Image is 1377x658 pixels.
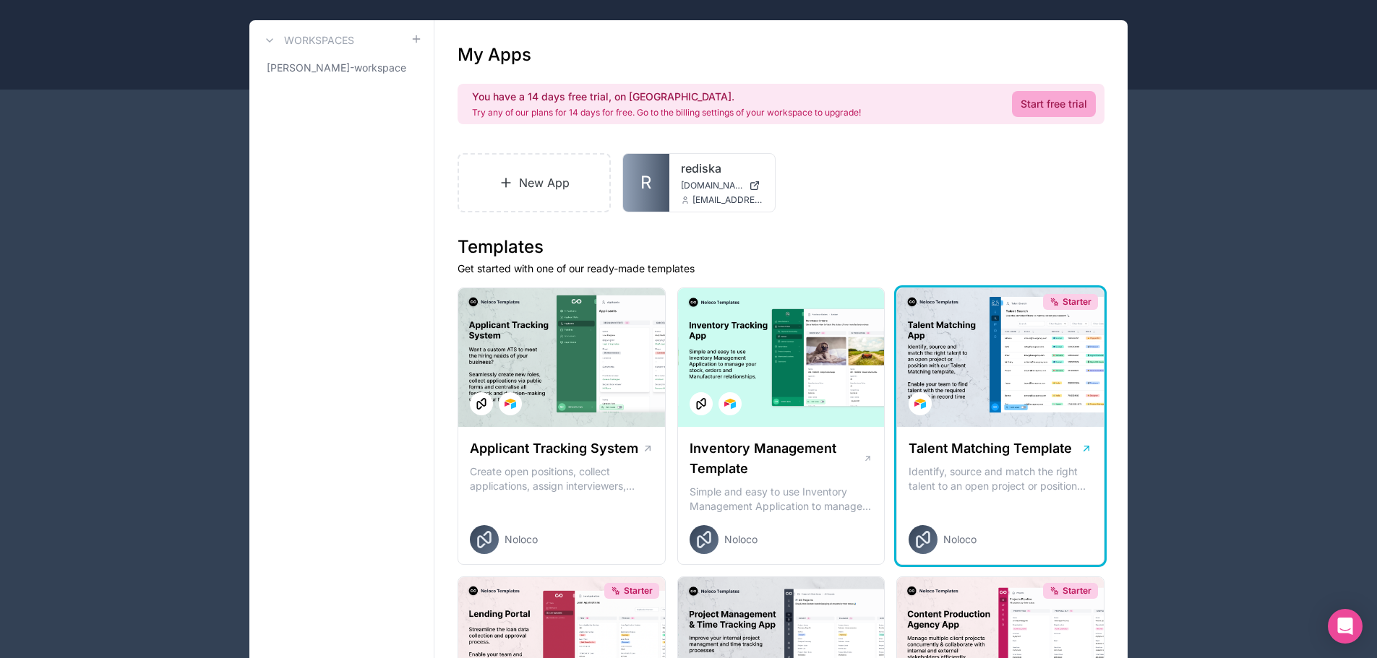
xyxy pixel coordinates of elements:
[505,532,538,547] span: Noloco
[472,90,861,104] h2: You have a 14 days free trial, on [GEOGRAPHIC_DATA].
[284,33,354,48] h3: Workspaces
[690,438,863,479] h1: Inventory Management Template
[1063,296,1091,308] span: Starter
[909,438,1072,459] h1: Talent Matching Template
[724,398,736,410] img: Airtable Logo
[681,180,763,191] a: [DOMAIN_NAME]
[1063,585,1091,597] span: Starter
[261,55,422,81] a: [PERSON_NAME]-workspace
[681,180,743,191] span: [DOMAIN_NAME]
[458,235,1104,259] h1: Templates
[624,585,653,597] span: Starter
[1328,609,1363,644] div: Open Intercom Messenger
[681,160,763,177] a: rediska
[261,32,354,49] a: Workspaces
[472,107,861,118] p: Try any of our plans for 14 days for free. Go to the billing settings of your workspace to upgrade!
[909,464,1092,493] p: Identify, source and match the right talent to an open project or position with our Talent Matchi...
[640,171,651,194] span: R
[1012,91,1096,117] a: Start free trial
[458,153,611,212] a: New App
[724,532,758,547] span: Noloco
[690,485,873,514] p: Simple and easy to use Inventory Management Application to manage your stock, orders and Manufact...
[505,398,516,410] img: Airtable Logo
[692,194,763,206] span: [EMAIL_ADDRESS][DOMAIN_NAME]
[914,398,926,410] img: Airtable Logo
[458,43,531,66] h1: My Apps
[458,261,1104,276] p: Get started with one of our ready-made templates
[623,154,669,212] a: R
[267,61,406,75] span: [PERSON_NAME]-workspace
[943,532,977,547] span: Noloco
[470,438,638,459] h1: Applicant Tracking System
[470,464,653,493] p: Create open positions, collect applications, assign interviewers, centralise candidate feedback a...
